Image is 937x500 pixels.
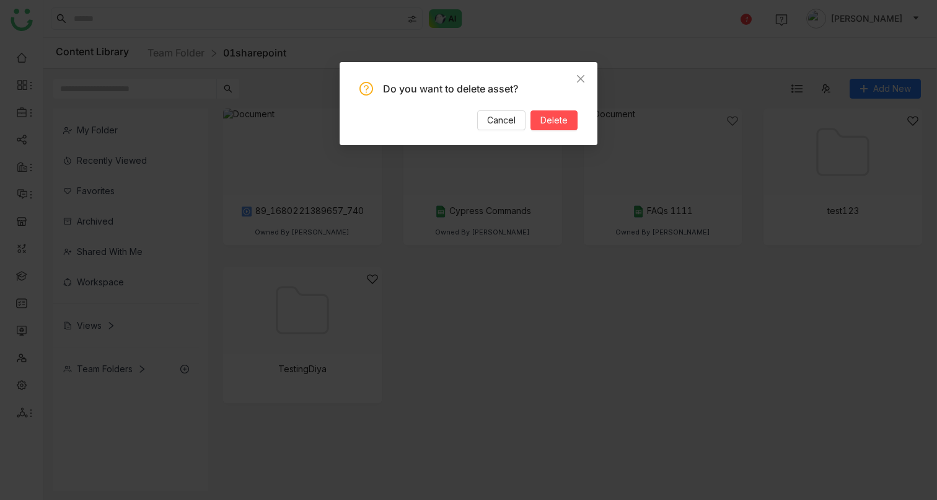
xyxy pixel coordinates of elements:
[564,62,597,96] button: Close
[540,114,568,127] span: Delete
[530,110,578,130] button: Delete
[383,83,518,95] span: Do you want to delete asset?
[487,114,516,127] span: Cancel
[477,110,526,130] button: Cancel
